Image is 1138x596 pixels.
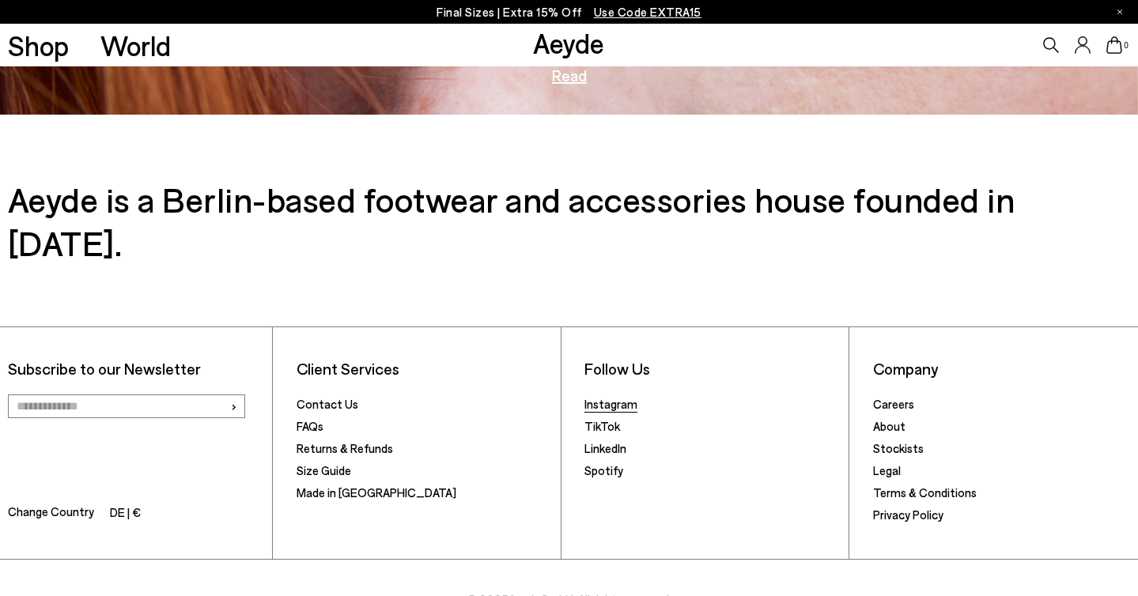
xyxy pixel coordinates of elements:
[584,463,623,477] a: Spotify
[552,67,587,83] a: Read
[437,2,701,22] p: Final Sizes | Extra 15% Off
[8,177,1130,264] h3: Aeyde is a Berlin-based footwear and accessories house founded in [DATE].
[297,485,456,500] a: Made in [GEOGRAPHIC_DATA]
[873,463,901,477] a: Legal
[297,441,393,455] a: Returns & Refunds
[873,419,905,433] a: About
[873,441,924,455] a: Stockists
[297,359,553,379] li: Client Services
[873,507,943,522] a: Privacy Policy
[100,32,171,59] a: World
[584,359,841,379] li: Follow Us
[230,394,237,417] span: ›
[297,397,358,411] a: Contact Us
[873,359,1130,379] li: Company
[873,485,977,500] a: Terms & Conditions
[873,397,914,411] a: Careers
[533,26,604,59] a: Aeyde
[1122,41,1130,50] span: 0
[594,5,701,19] span: Navigate to /collections/ss25-final-sizes
[297,419,323,433] a: FAQs
[8,359,264,379] p: Subscribe to our Newsletter
[584,397,637,411] a: Instagram
[8,502,94,525] span: Change Country
[110,503,141,525] li: DE | €
[297,463,351,477] a: Size Guide
[1106,36,1122,54] a: 0
[8,32,69,59] a: Shop
[584,441,626,455] a: LinkedIn
[584,419,620,433] a: TikTok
